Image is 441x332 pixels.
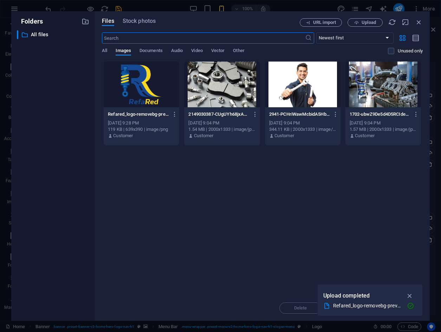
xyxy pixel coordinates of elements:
[274,133,294,139] p: Customer
[398,48,423,54] p: Displays only files that are not in use on the website. Files added during this session can still...
[350,120,417,126] div: [DATE] 9:04 PM
[300,18,342,27] button: URL import
[191,46,202,56] span: Video
[17,30,18,39] div: ​
[313,20,336,25] span: URL import
[108,126,175,133] div: 119 KB | 639x390 | image/png
[171,46,183,56] span: Audio
[269,120,336,126] div: [DATE] 9:04 PM
[113,133,133,139] p: Customer
[17,17,43,26] p: Folders
[31,31,76,39] p: All files
[188,126,255,133] div: 1.54 MB | 2000x1333 | image/jpeg
[350,126,417,133] div: 1.57 MB | 2000x1333 | image/jpeg
[402,18,409,26] i: Minimize
[415,18,423,26] i: Close
[82,18,89,25] i: Create new folder
[140,46,163,56] span: Documents
[211,46,225,56] span: Vector
[388,18,396,26] i: Reload
[108,120,175,126] div: [DATE] 9:28 PM
[194,133,214,139] p: Customer
[188,111,249,117] p: 2149030387-CUgUYh68jxAHEd7lEGdoXw.jpg
[333,302,401,310] div: Refared_logo-removebg-preview.png
[102,32,305,44] input: Search
[233,46,244,56] span: Other
[269,111,330,117] p: 2941-PCHriWawMcbidA5HbiRPdw.jpg
[188,120,255,126] div: [DATE] 9:04 PM
[355,133,375,139] p: Customer
[350,111,410,117] p: 1702-ubwZ9De5d4D5RCIdeze2Dg.jpg
[108,111,169,117] p: Refared_logo-removebg-preview--Jun7YQiRYgypkJ8LGcc8w.png
[102,46,107,56] span: All
[348,18,383,27] button: Upload
[123,17,156,25] span: Stock photos
[269,126,336,133] div: 344.11 KB | 2000x1333 | image/jpeg
[102,17,114,25] span: Files
[362,20,376,25] span: Upload
[323,291,370,300] p: Upload completed
[116,46,131,56] span: Images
